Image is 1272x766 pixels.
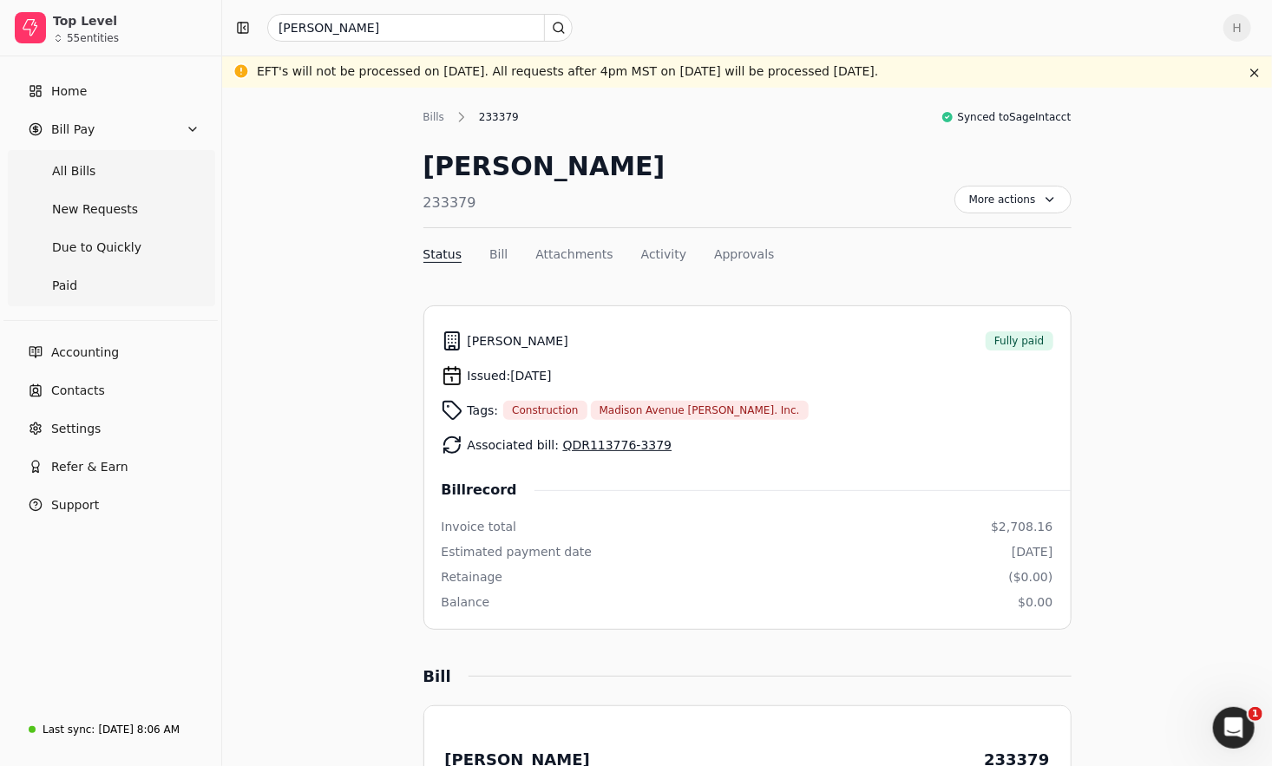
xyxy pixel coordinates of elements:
[991,518,1052,536] div: $2,708.16
[53,12,207,29] div: Top Level
[51,344,119,362] span: Accounting
[1008,568,1052,586] div: ($0.00)
[51,382,105,400] span: Contacts
[535,246,613,264] button: Attachments
[1213,707,1255,749] iframe: Intercom live chat
[7,488,214,522] button: Support
[52,200,138,219] span: New Requests
[7,335,214,370] a: Accounting
[7,714,214,745] a: Last sync:[DATE] 8:06 AM
[641,246,686,264] button: Activity
[51,496,99,514] span: Support
[423,108,528,126] nav: Breadcrumb
[714,246,774,264] button: Approvals
[600,403,800,418] span: Madison Avenue [PERSON_NAME]. Inc.
[423,193,666,213] div: 233379
[423,147,666,186] div: [PERSON_NAME]
[267,14,573,42] input: Search
[10,230,211,265] a: Due to Quickly
[442,568,503,586] div: Retainage
[1018,593,1052,612] div: $0.00
[1249,707,1262,721] span: 1
[51,121,95,139] span: Bill Pay
[10,192,211,226] a: New Requests
[442,543,593,561] div: Estimated payment date
[442,593,490,612] div: Balance
[1223,14,1251,42] button: H
[51,82,87,101] span: Home
[1012,543,1052,561] div: [DATE]
[10,154,211,188] a: All Bills
[442,480,534,501] span: Bill record
[423,665,469,688] div: Bill
[257,62,879,81] div: EFT's will not be processed on [DATE]. All requests after 4pm MST on [DATE] will be processed [DA...
[954,186,1072,213] button: More actions
[512,403,578,418] span: Construction
[423,246,462,264] button: Status
[994,333,1044,349] span: Fully paid
[51,458,128,476] span: Refer & Earn
[52,277,77,295] span: Paid
[489,246,508,264] button: Bill
[470,109,528,125] div: 233379
[52,162,95,180] span: All Bills
[7,373,214,408] a: Contacts
[563,438,672,452] a: QDR113776-3379
[423,109,454,125] div: Bills
[98,722,180,737] div: [DATE] 8:06 AM
[468,402,499,420] span: Tags:
[468,367,552,385] span: Issued: [DATE]
[52,239,141,257] span: Due to Quickly
[468,332,568,350] span: [PERSON_NAME]
[10,268,211,303] a: Paid
[67,33,119,43] div: 55 entities
[51,420,101,438] span: Settings
[7,449,214,484] button: Refer & Earn
[468,436,672,455] span: Associated bill:
[442,518,517,536] div: Invoice total
[7,112,214,147] button: Bill Pay
[958,109,1072,125] span: Synced to SageIntacct
[7,74,214,108] a: Home
[7,411,214,446] a: Settings
[43,722,95,737] div: Last sync:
